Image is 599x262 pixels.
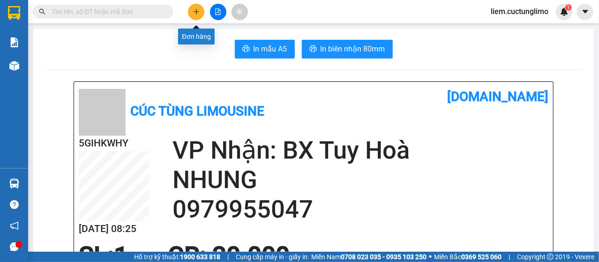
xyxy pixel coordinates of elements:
span: Miền Nam [311,252,427,262]
span: environment [65,63,71,69]
img: logo-vxr [8,6,20,20]
b: Cúc Tùng Limousine [130,103,264,119]
img: solution-icon [9,37,19,47]
span: message [10,242,19,251]
span: In mẫu A5 [254,43,287,55]
button: plus [188,4,204,20]
button: printerIn biên nhận 80mm [302,40,393,58]
span: search [39,8,45,15]
span: Hỗ trợ kỹ thuật: [134,252,220,262]
img: warehouse-icon [9,61,19,71]
span: | [509,252,510,262]
span: copyright [547,254,554,260]
span: ⚪️ [429,255,432,259]
h2: VP Nhận: BX Tuy Hoà [172,136,548,165]
strong: 1900 633 818 [180,253,220,261]
h2: NHUNG [172,165,548,195]
span: file-add [215,8,221,15]
img: icon-new-feature [560,7,569,16]
sup: 1 [565,4,572,11]
span: caret-down [581,7,590,16]
button: caret-down [577,4,593,20]
h2: [DATE] 08:25 [79,221,149,237]
span: question-circle [10,200,19,209]
img: warehouse-icon [9,179,19,189]
span: plus [193,8,200,15]
h2: 5GIHKWHY [79,136,149,151]
strong: 0708 023 035 - 0935 103 250 [341,253,427,261]
button: aim [232,4,248,20]
span: In biên nhận 80mm [321,43,385,55]
li: Cúc Tùng Limousine [5,5,136,40]
li: VP VP [GEOGRAPHIC_DATA] xe Limousine [5,51,65,81]
li: VP BX Tuy Hoà [65,51,125,61]
span: Cung cấp máy in - giấy in: [236,252,309,262]
button: file-add [210,4,226,20]
span: printer [309,45,317,54]
span: aim [236,8,243,15]
strong: 0369 525 060 [461,253,502,261]
span: notification [10,221,19,230]
span: Miền Bắc [434,252,502,262]
span: | [227,252,229,262]
b: [DOMAIN_NAME] [447,89,548,104]
span: 1 [567,4,570,11]
input: Tìm tên, số ĐT hoặc mã đơn [52,7,162,17]
h2: 0979955047 [172,195,548,224]
span: liem.cuctunglimo [483,6,556,17]
span: printer [242,45,250,54]
button: printerIn mẫu A5 [235,40,295,58]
